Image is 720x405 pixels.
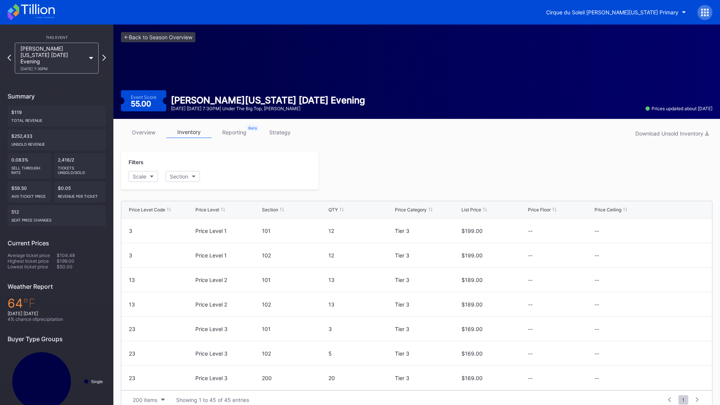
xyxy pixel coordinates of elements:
[129,395,169,405] button: 200 items
[131,94,156,100] div: Event Score
[8,92,106,100] div: Summary
[461,277,526,283] div: $189.00
[133,173,146,180] div: Scale
[461,252,526,259] div: $199.00
[212,126,257,138] a: reporting
[8,283,106,290] div: Weather Report
[8,253,57,258] div: Average ticket price
[262,326,327,332] div: 101
[57,264,106,269] div: $50.00
[54,153,106,179] div: 2,416/2
[121,32,195,42] a: <-Back to Season Overview
[23,296,36,311] span: ℉
[129,301,194,308] div: 13
[11,215,102,222] div: seat price changes
[595,252,659,259] div: --
[595,301,659,308] div: --
[262,277,327,283] div: 101
[262,252,327,259] div: 102
[20,45,85,71] div: [PERSON_NAME][US_STATE] [DATE] Evening
[195,326,260,332] div: Price Level 3
[131,100,153,108] div: 55.00
[328,350,393,357] div: 5
[328,326,393,332] div: 3
[58,191,102,199] div: Revenue per ticket
[54,182,106,202] div: $0.05
[262,207,278,213] div: Section
[8,311,106,316] div: [DATE] [DATE]
[58,163,102,175] div: Tickets Unsold/Sold
[129,207,165,213] div: Price Level Code
[395,375,460,381] div: Tier 3
[8,335,106,343] div: Buyer Type Groups
[262,301,327,308] div: 102
[129,350,194,357] div: 23
[11,139,102,146] div: Unsold Revenue
[8,182,51,202] div: $59.50
[129,277,194,283] div: 13
[195,228,260,234] div: Price Level 1
[595,228,659,234] div: --
[11,163,47,175] div: Sell Through Rate
[461,375,526,381] div: $169.00
[195,277,260,283] div: Price Level 2
[528,301,593,308] div: --
[395,228,460,234] div: Tier 3
[528,326,593,332] div: --
[129,375,194,381] div: 23
[195,375,260,381] div: Price Level 3
[8,316,106,322] div: 4 % chance of precipitation
[546,9,678,15] div: Cirque du Soleil [PERSON_NAME][US_STATE] Primary
[8,258,57,264] div: Highest ticket price
[8,129,106,150] div: $252,433
[11,191,47,199] div: Avg ticket price
[461,228,526,234] div: $199.00
[328,252,393,259] div: 12
[129,171,158,182] button: Scale
[166,171,200,182] button: Section
[57,253,106,258] div: $104.48
[8,106,106,126] div: $119
[195,252,260,259] div: Price Level 1
[121,126,166,138] a: overview
[395,252,460,259] div: Tier 3
[678,395,688,405] span: 1
[195,350,260,357] div: Price Level 3
[632,128,712,139] button: Download Unsold Inventory
[395,277,460,283] div: Tier 3
[11,115,102,123] div: Total Revenue
[129,228,194,234] div: 3
[170,173,188,180] div: Section
[461,207,481,213] div: List Price
[171,106,365,111] div: [DATE] [DATE] 7:30PM | Under the Big Top, [PERSON_NAME]
[262,350,327,357] div: 102
[528,228,593,234] div: --
[540,5,692,19] button: Cirque du Soleil [PERSON_NAME][US_STATE] Primary
[129,159,311,165] div: Filters
[8,205,106,226] div: 512
[262,375,327,381] div: 200
[528,277,593,283] div: --
[20,66,85,71] div: [DATE] 7:30PM
[91,379,103,384] text: Single
[133,397,157,403] div: 200 items
[395,301,460,308] div: Tier 3
[328,375,393,381] div: 20
[171,95,365,106] div: [PERSON_NAME][US_STATE] [DATE] Evening
[528,350,593,357] div: --
[461,350,526,357] div: $169.00
[595,277,659,283] div: --
[8,264,57,269] div: Lowest ticket price
[528,207,551,213] div: Price Floor
[8,153,51,179] div: 0.083%
[395,326,460,332] div: Tier 3
[257,126,302,138] a: strategy
[262,228,327,234] div: 101
[635,130,709,137] div: Download Unsold Inventory
[129,326,194,332] div: 23
[461,301,526,308] div: $189.00
[328,228,393,234] div: 12
[57,258,106,264] div: $199.00
[461,326,526,332] div: $169.00
[646,106,712,111] div: Prices updated about [DATE]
